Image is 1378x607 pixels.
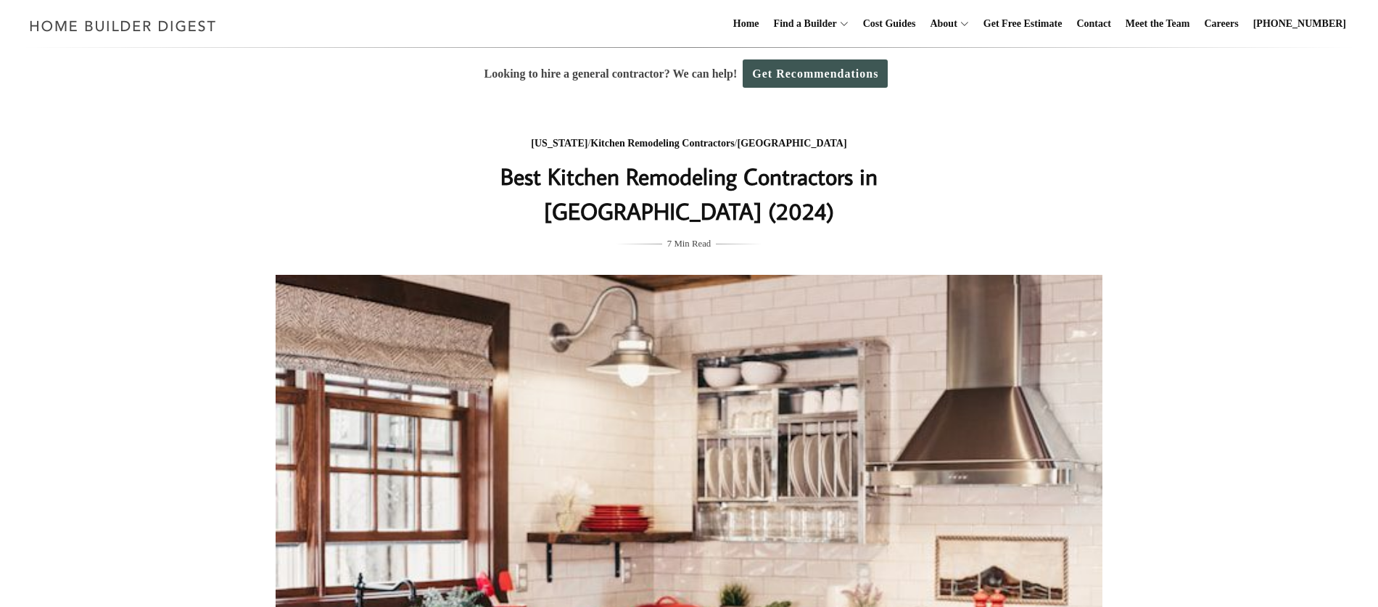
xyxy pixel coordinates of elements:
[400,135,978,153] div: / /
[590,138,734,149] a: Kitchen Remodeling Contractors
[667,236,711,252] span: 7 Min Read
[727,1,765,47] a: Home
[768,1,837,47] a: Find a Builder
[400,159,978,228] h1: Best Kitchen Remodeling Contractors in [GEOGRAPHIC_DATA] (2024)
[1120,1,1196,47] a: Meet the Team
[743,59,888,88] a: Get Recommendations
[978,1,1068,47] a: Get Free Estimate
[924,1,957,47] a: About
[1199,1,1245,47] a: Careers
[857,1,922,47] a: Cost Guides
[23,12,223,40] img: Home Builder Digest
[531,138,587,149] a: [US_STATE]
[1070,1,1116,47] a: Contact
[738,138,847,149] a: [GEOGRAPHIC_DATA]
[1247,1,1352,47] a: [PHONE_NUMBER]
